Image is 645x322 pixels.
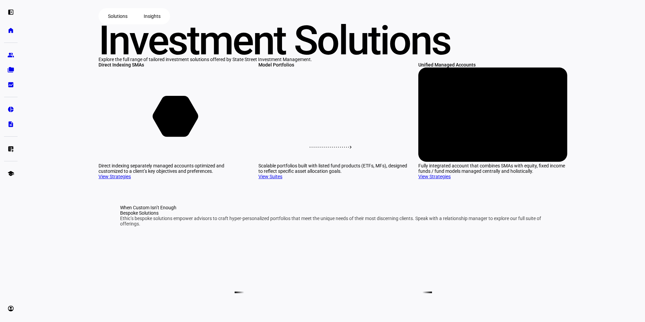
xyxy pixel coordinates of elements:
div: Bespoke Solutions [120,210,546,216]
a: View Strategies [418,174,451,179]
span: Solutions [108,9,128,23]
eth-mat-symbol: home [7,27,14,34]
div: Fully integrated account that combines SMAs with equity, fixed income funds / fund models managed... [418,163,567,174]
eth-mat-symbol: left_panel_open [7,9,14,16]
button: Insights [136,9,169,23]
div: When Custom Isn’t Enough [120,205,546,210]
a: bid_landscape [4,78,18,91]
div: Explore the full range of tailored investment solutions offered by State Street Investment Manage... [99,57,568,62]
div: Unified Managed Accounts [418,62,567,68]
eth-mat-symbol: group [7,52,14,58]
a: group [4,48,18,62]
a: folder_copy [4,63,18,77]
span: Insights [144,9,161,23]
div: Investment Solutions [99,24,568,57]
eth-mat-symbol: account_circle [7,305,14,312]
eth-mat-symbol: pie_chart [7,106,14,113]
div: Direct indexing separately managed accounts optimized and customized to a client’s key objectives... [99,163,248,174]
button: Solutions [100,9,136,23]
div: Model Portfolios [258,62,408,68]
div: Scalable portfolios built with listed fund products (ETFs, MFs), designed to reflect specific ass... [258,163,408,174]
a: View Suites [258,174,282,179]
eth-mat-symbol: description [7,121,14,128]
a: pie_chart [4,103,18,116]
a: home [4,24,18,37]
a: description [4,117,18,131]
a: View Strategies [99,174,131,179]
eth-mat-symbol: list_alt_add [7,145,14,152]
div: Direct Indexing SMAs [99,62,248,68]
eth-mat-symbol: bid_landscape [7,81,14,88]
div: Ethic’s bespoke solutions empower advisors to craft hyper-personalized portfolios that meet the u... [120,216,546,226]
eth-mat-symbol: folder_copy [7,66,14,73]
eth-mat-symbol: school [7,170,14,177]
